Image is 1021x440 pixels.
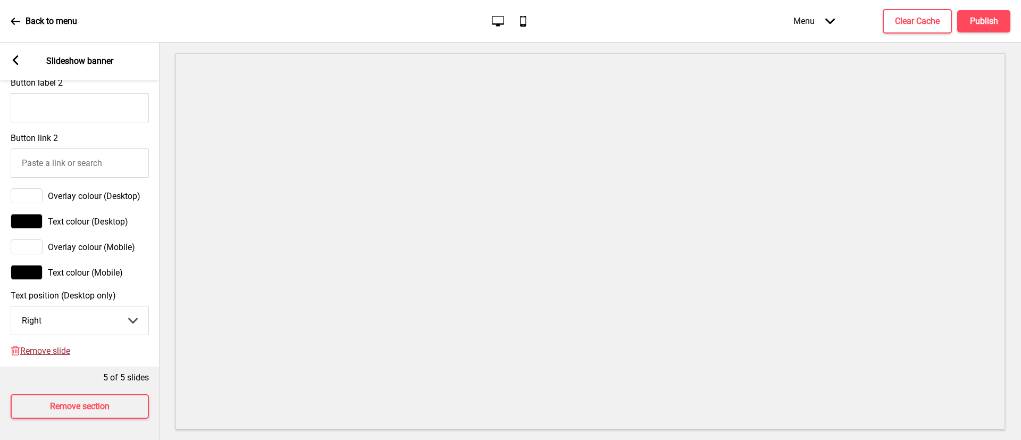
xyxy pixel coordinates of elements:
h4: Remove section [50,401,110,412]
p: Back to menu [26,15,77,27]
h4: Clear Cache [895,15,940,27]
div: Menu [783,5,846,37]
button: Remove section [11,394,149,419]
span: Overlay colour (Mobile) [48,242,135,252]
div: Overlay colour (Mobile) [11,239,149,254]
a: Back to menu [11,7,77,36]
button: Publish [957,10,1010,32]
span: Text colour (Mobile) [48,268,123,278]
p: Slideshow banner [46,55,113,67]
button: Clear Cache [883,9,952,34]
div: Text colour (Mobile) [11,265,149,280]
label: Text position (Desktop only) [11,290,149,301]
span: Remove slide [20,346,70,356]
div: Overlay colour (Desktop) [11,188,149,203]
h4: Publish [970,15,998,27]
p: 5 of 5 slides [103,372,149,384]
span: Text colour (Desktop) [48,217,128,227]
label: Button label 2 [11,78,63,88]
input: Paste a link or search [11,148,149,178]
div: Text colour (Desktop) [11,214,149,229]
span: Overlay colour (Desktop) [48,191,140,201]
label: Button link 2 [11,133,58,143]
